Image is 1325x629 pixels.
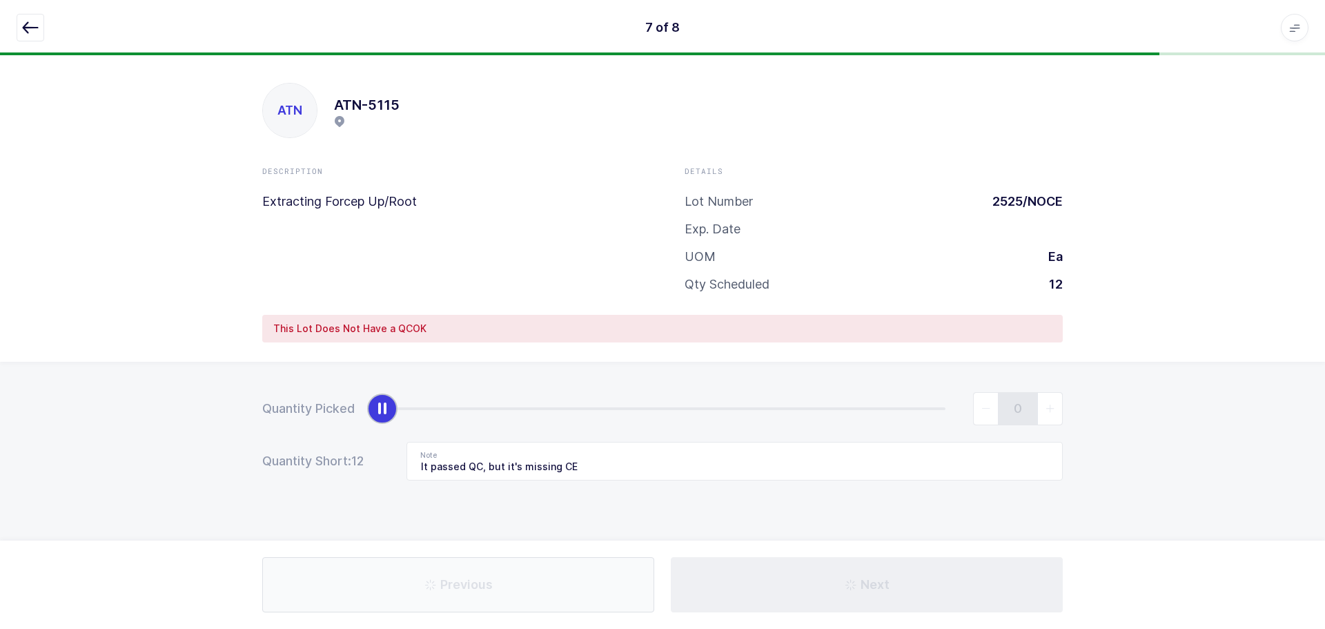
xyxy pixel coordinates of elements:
div: 2525/NOCE [981,193,1063,210]
p: Extracting Forcep Up/Root [262,193,640,210]
div: 7 of 8 [645,19,680,36]
div: Exp. Date [685,221,740,238]
div: Qty Scheduled [685,276,769,293]
div: Ea [1037,249,1063,265]
div: slider between 0 and 12 [382,392,1063,425]
h1: ATN-5115 [334,94,400,116]
div: ATN [263,84,317,137]
div: Quantity Picked [262,400,355,417]
div: Lot Number [685,193,753,210]
div: Details [685,166,1063,177]
div: UOM [685,249,716,265]
div: Description [262,166,640,177]
div: Quantity Short: [262,453,379,470]
input: Note [406,442,1063,481]
span: This Lot Does Not Have a QCOK [273,322,426,336]
span: 12 [351,453,379,470]
div: 12 [1038,276,1063,293]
